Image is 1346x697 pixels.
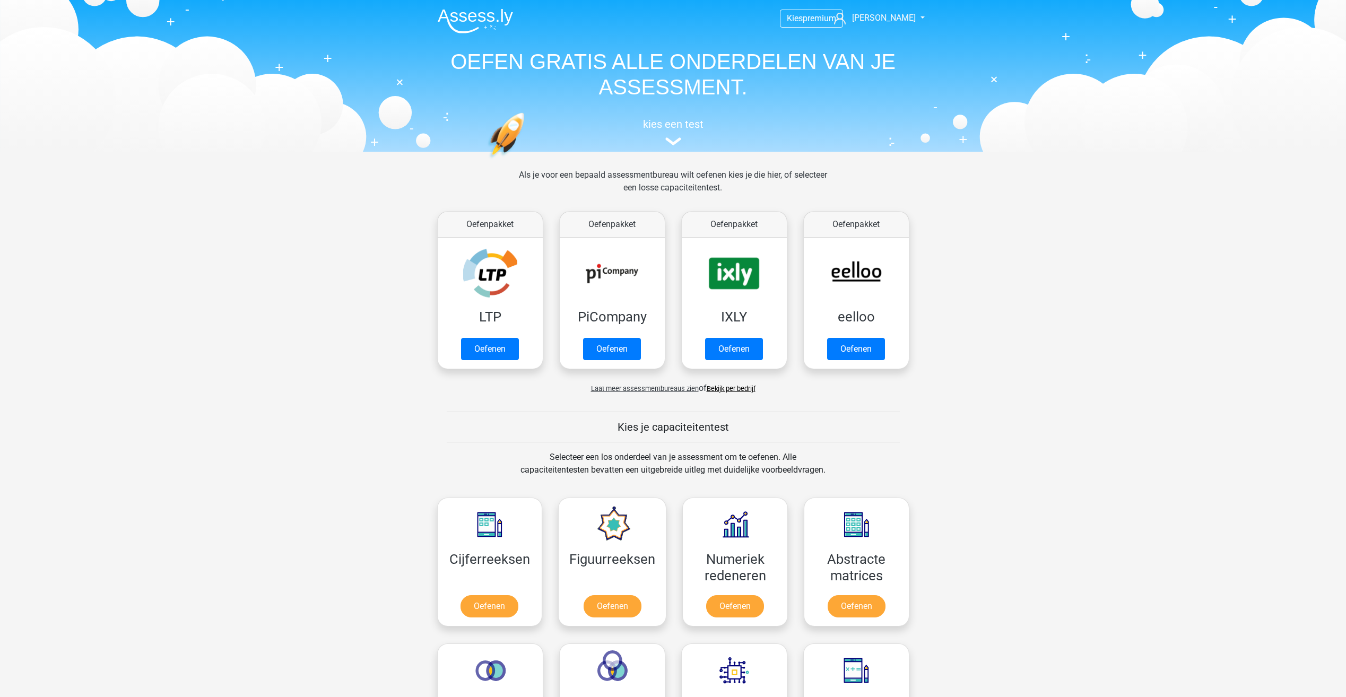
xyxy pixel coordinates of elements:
[429,49,917,100] h1: OEFEN GRATIS ALLE ONDERDELEN VAN JE ASSESSMENT.
[787,13,803,23] span: Kies
[828,595,885,617] a: Oefenen
[438,8,513,33] img: Assessly
[803,13,836,23] span: premium
[510,451,836,489] div: Selecteer een los onderdeel van je assessment om te oefenen. Alle capaciteitentesten bevatten een...
[429,118,917,130] h5: kies een test
[461,595,518,617] a: Oefenen
[707,385,756,393] a: Bekijk per bedrijf
[705,338,763,360] a: Oefenen
[429,373,917,395] div: of
[584,595,641,617] a: Oefenen
[827,338,885,360] a: Oefenen
[780,11,843,25] a: Kiespremium
[488,112,566,208] img: oefenen
[665,137,681,145] img: assessment
[706,595,764,617] a: Oefenen
[830,12,917,24] a: [PERSON_NAME]
[591,385,699,393] span: Laat meer assessmentbureaus zien
[429,118,917,146] a: kies een test
[852,13,916,23] span: [PERSON_NAME]
[447,421,900,433] h5: Kies je capaciteitentest
[583,338,641,360] a: Oefenen
[510,169,836,207] div: Als je voor een bepaald assessmentbureau wilt oefenen kies je die hier, of selecteer een losse ca...
[461,338,519,360] a: Oefenen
